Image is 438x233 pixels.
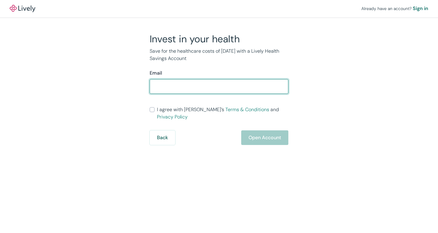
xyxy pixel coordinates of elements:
[361,5,428,12] div: Already have an account?
[225,106,269,113] a: Terms & Conditions
[150,69,162,77] label: Email
[157,114,188,120] a: Privacy Policy
[150,33,288,45] h2: Invest in your health
[413,5,428,12] a: Sign in
[10,5,35,12] a: LivelyLively
[150,130,175,145] button: Back
[10,5,35,12] img: Lively
[157,106,288,121] span: I agree with [PERSON_NAME]’s and
[150,48,288,62] p: Save for the healthcare costs of [DATE] with a Lively Health Savings Account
